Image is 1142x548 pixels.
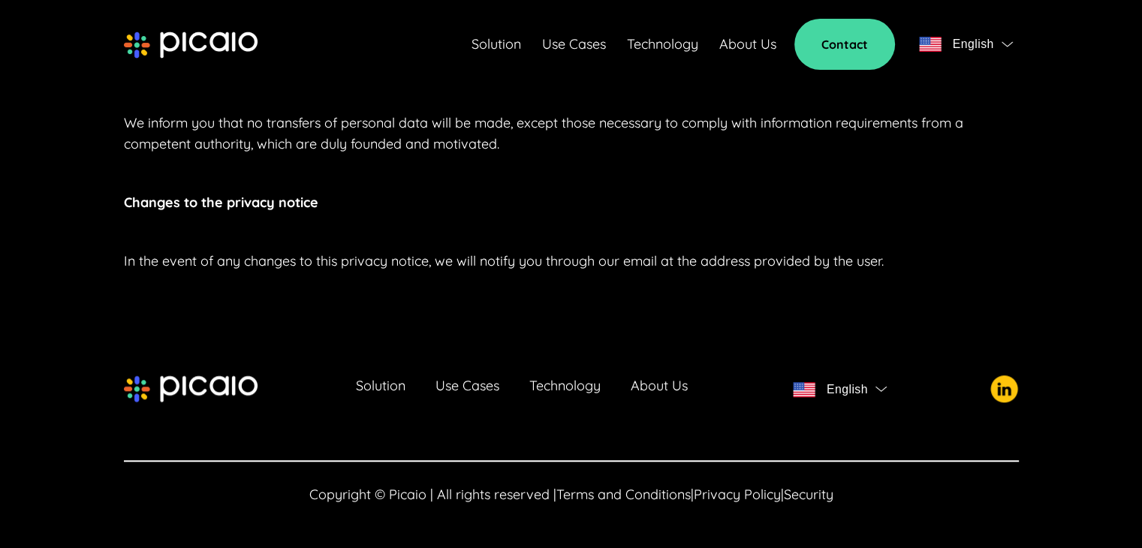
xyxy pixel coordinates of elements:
[631,378,688,399] a: About Us
[913,29,1019,59] button: flagEnglishflag
[787,375,893,405] button: flagEnglishflag
[781,486,784,503] span: |
[794,19,895,70] a: Contact
[1002,41,1013,47] img: flag
[124,32,258,59] img: picaio-logo
[953,34,994,55] span: English
[124,192,1019,213] p: Changes to the privacy notice
[124,113,1019,155] p: We inform you that no transfers of personal data will be made, except those necessary to comply w...
[875,386,887,392] img: flag
[309,486,556,503] span: Copyright © Picaio | All rights reserved |
[793,382,815,397] img: flag
[827,379,868,400] span: English
[435,378,499,399] a: Use Cases
[694,486,781,503] a: Privacy Policy
[784,486,833,503] a: Security
[556,486,691,503] a: Terms and Conditions
[356,378,405,399] a: Solution
[919,37,942,52] img: flag
[627,34,698,55] a: Technology
[529,378,601,399] a: Technology
[542,34,606,55] a: Use Cases
[719,34,776,55] a: About Us
[124,251,1019,272] p: In the event of any changes to this privacy notice, we will notify you through our email at the a...
[691,486,694,503] span: |
[990,375,1018,402] img: picaio-socal-logo
[124,375,258,402] img: picaio-logo
[472,34,521,55] a: Solution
